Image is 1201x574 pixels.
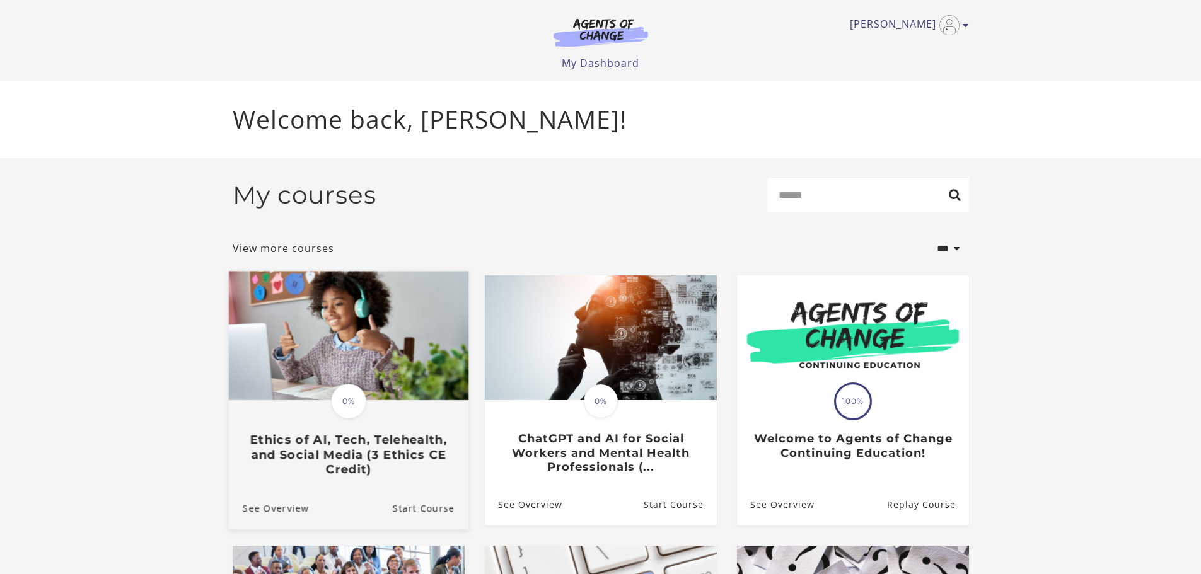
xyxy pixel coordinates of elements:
[886,485,968,525] a: Welcome to Agents of Change Continuing Education!: Resume Course
[737,485,815,525] a: Welcome to Agents of Change Continuing Education!: See Overview
[233,241,334,256] a: View more courses
[562,56,639,70] a: My Dashboard
[498,432,703,474] h3: ChatGPT and AI for Social Workers and Mental Health Professionals (...
[228,487,308,529] a: Ethics of AI, Tech, Telehealth, and Social Media (3 Ethics CE Credit): See Overview
[392,487,468,529] a: Ethics of AI, Tech, Telehealth, and Social Media (3 Ethics CE Credit): Resume Course
[850,15,963,35] a: Toggle menu
[540,18,661,47] img: Agents of Change Logo
[242,433,454,477] h3: Ethics of AI, Tech, Telehealth, and Social Media (3 Ethics CE Credit)
[233,101,969,138] p: Welcome back, [PERSON_NAME]!
[584,384,618,418] span: 0%
[643,485,716,525] a: ChatGPT and AI for Social Workers and Mental Health Professionals (...: Resume Course
[485,485,562,525] a: ChatGPT and AI for Social Workers and Mental Health Professionals (...: See Overview
[331,384,366,419] span: 0%
[750,432,955,460] h3: Welcome to Agents of Change Continuing Education!
[836,384,870,418] span: 100%
[233,180,376,210] h2: My courses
